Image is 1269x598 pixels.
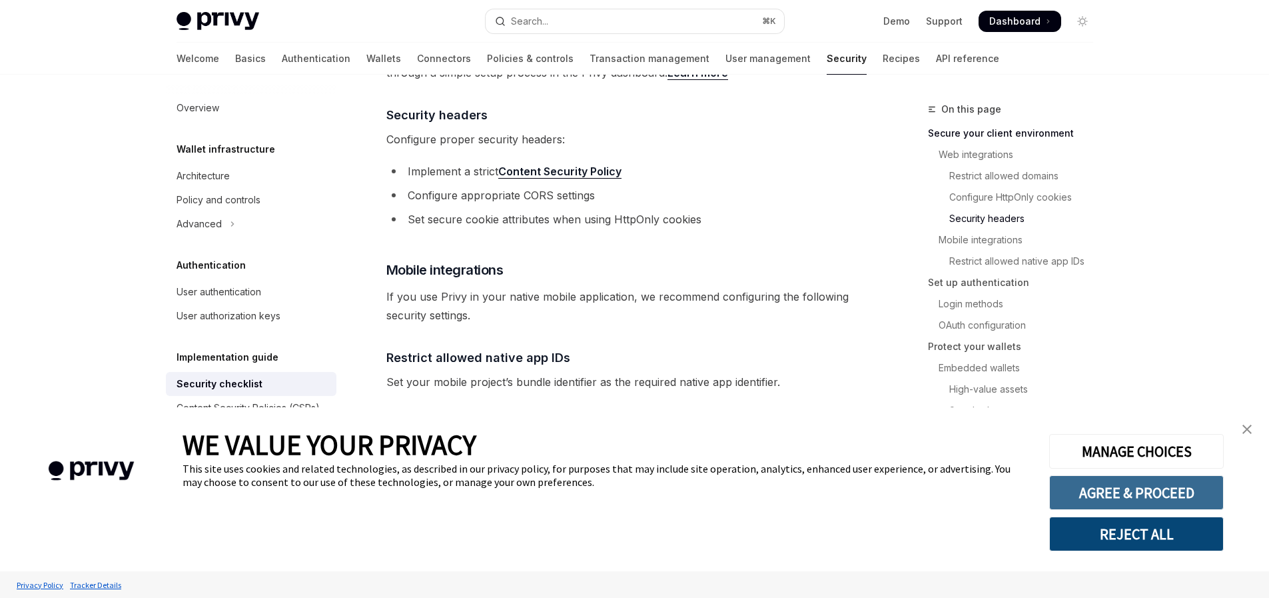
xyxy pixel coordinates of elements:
[941,101,1001,117] span: On this page
[166,304,336,328] a: User authorization keys
[177,100,219,116] div: Overview
[762,16,776,27] span: ⌘ K
[928,379,1104,400] a: High-value assets
[177,308,280,324] div: User authorization keys
[928,272,1104,293] a: Set up authentication
[487,43,574,75] a: Policies & controls
[417,43,471,75] a: Connectors
[386,130,867,149] span: Configure proper security headers:
[386,106,488,124] span: Security headers
[979,11,1061,32] a: Dashboard
[928,315,1104,336] a: OAuth configuration
[177,216,222,232] div: Advanced
[928,357,1104,379] a: Embedded wallets
[386,349,570,367] span: Restrict allowed native app IDs
[166,372,336,396] a: Security checklist
[936,43,999,75] a: API reference
[1242,425,1252,434] img: close banner
[498,165,622,179] a: Content Security Policy
[511,13,548,29] div: Search...
[1049,517,1224,551] button: REJECT ALL
[486,9,784,33] button: Open search
[183,427,476,462] span: WE VALUE YOUR PRIVACY
[883,15,910,28] a: Demo
[386,162,867,181] li: Implement a strict
[926,15,963,28] a: Support
[177,43,219,75] a: Welcome
[928,400,1104,421] a: Standard use cases
[1049,475,1224,510] button: AGREE & PROCEED
[928,208,1104,229] a: Security headers
[989,15,1041,28] span: Dashboard
[177,168,230,184] div: Architecture
[177,400,320,416] div: Content Security Policies (CSPs)
[928,251,1104,272] a: Restrict allowed native app IDs
[386,261,504,279] span: Mobile integrations
[1234,416,1260,443] a: close banner
[366,43,401,75] a: Wallets
[928,293,1104,315] a: Login methods
[386,373,867,391] span: Set your mobile project’s bundle identifier as the required native app identifier.
[386,287,867,325] span: If you use Privy in your native mobile application, we recommend configuring the following securi...
[282,43,350,75] a: Authentication
[1072,11,1093,32] button: Toggle dark mode
[177,257,246,273] h5: Authentication
[177,141,275,157] h5: Wallet infrastructure
[67,573,125,597] a: Tracker Details
[928,187,1104,208] a: Configure HttpOnly cookies
[725,43,811,75] a: User management
[928,123,1104,144] a: Secure your client environment
[1049,434,1224,469] button: MANAGE CHOICES
[235,43,266,75] a: Basics
[928,165,1104,187] a: Restrict allowed domains
[883,43,920,75] a: Recipes
[386,186,867,205] li: Configure appropriate CORS settings
[183,462,1029,489] div: This site uses cookies and related technologies, as described in our privacy policy, for purposes...
[177,376,262,392] div: Security checklist
[166,164,336,188] a: Architecture
[177,284,261,300] div: User authentication
[166,212,336,236] button: Toggle Advanced section
[13,573,67,597] a: Privacy Policy
[928,336,1104,357] a: Protect your wallets
[166,96,336,120] a: Overview
[20,442,163,500] img: company logo
[177,349,278,365] h5: Implementation guide
[928,144,1104,165] a: Web integrations
[827,43,867,75] a: Security
[177,12,259,31] img: light logo
[386,210,867,229] li: Set secure cookie attributes when using HttpOnly cookies
[928,229,1104,251] a: Mobile integrations
[166,188,336,212] a: Policy and controls
[166,396,336,420] a: Content Security Policies (CSPs)
[166,280,336,304] a: User authentication
[177,192,260,208] div: Policy and controls
[590,43,709,75] a: Transaction management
